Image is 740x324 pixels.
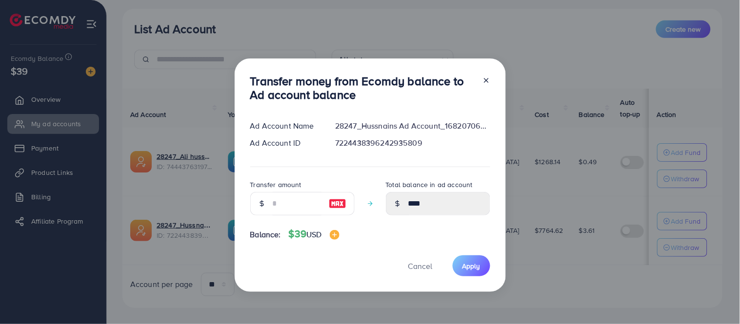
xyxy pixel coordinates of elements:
[330,230,340,240] img: image
[408,261,433,271] span: Cancel
[289,228,340,240] h4: $39
[329,198,346,210] img: image
[462,261,480,271] span: Apply
[242,120,328,132] div: Ad Account Name
[306,229,321,240] span: USD
[242,137,328,149] div: Ad Account ID
[327,120,498,132] div: 28247_Hussnains Ad Account_1682070647889
[327,137,498,149] div: 7224438396242935809
[250,74,475,102] h3: Transfer money from Ecomdy balance to Ad account balance
[699,280,733,317] iframe: Chat
[396,255,445,276] button: Cancel
[250,229,281,240] span: Balance:
[386,180,473,190] label: Total balance in ad account
[453,255,490,276] button: Apply
[250,180,301,190] label: Transfer amount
